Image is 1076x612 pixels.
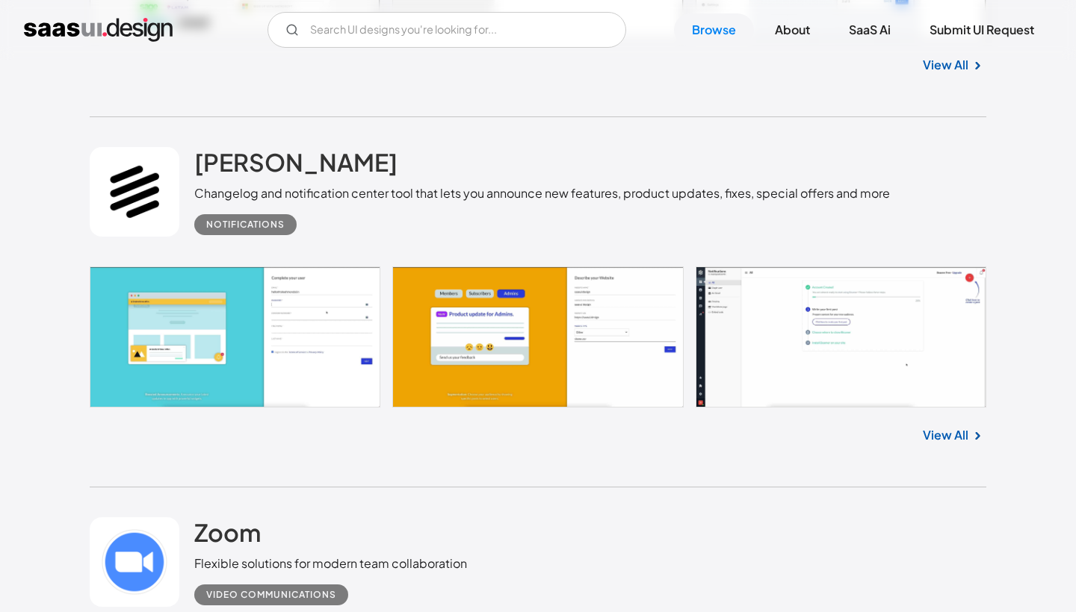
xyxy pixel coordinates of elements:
a: View All [923,426,968,444]
input: Search UI designs you're looking for... [268,12,626,48]
a: View All [923,56,968,74]
a: Submit UI Request [912,13,1052,46]
div: Notifications [206,216,285,234]
div: Changelog and notification center tool that lets you announce new features, product updates, fixe... [194,184,890,202]
a: Browse [674,13,754,46]
div: Flexible solutions for modern team collaboration [194,555,467,572]
a: Zoom [194,517,261,555]
a: home [24,18,173,42]
form: Email Form [268,12,626,48]
a: [PERSON_NAME] [194,147,398,184]
h2: [PERSON_NAME] [194,147,398,177]
a: SaaS Ai [831,13,909,46]
div: Video Communications [206,586,336,604]
h2: Zoom [194,517,261,547]
a: About [757,13,828,46]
